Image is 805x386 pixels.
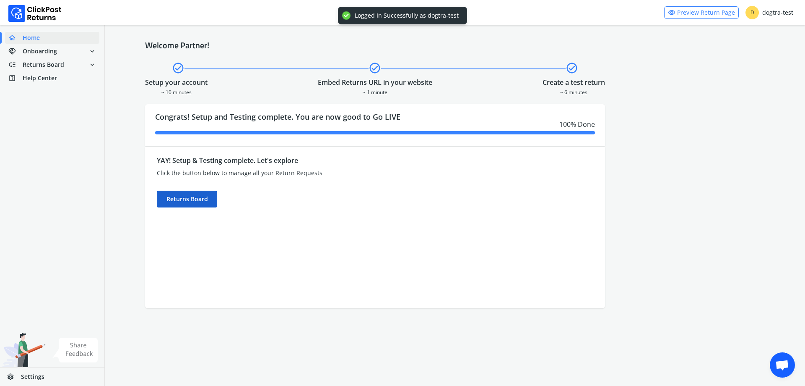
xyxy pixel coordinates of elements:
span: visibility [668,7,675,18]
span: handshake [8,45,23,57]
div: Embed Returns URL in your website [318,77,432,87]
a: homeHome [5,32,99,44]
span: check_circle [369,60,381,76]
span: Returns Board [23,60,64,69]
div: Congrats! Setup and Testing complete. You are now good to Go LIVE [145,104,605,146]
div: dogtra-test [745,6,793,19]
a: visibilityPreview Return Page [664,6,739,19]
span: Onboarding [23,47,57,55]
img: Logo [8,5,62,22]
span: expand_more [88,59,96,71]
span: low_priority [8,59,23,71]
span: check_circle [566,60,578,76]
span: check_circle [172,60,184,76]
img: share feedback [52,338,98,362]
h4: Welcome Partner! [145,40,765,50]
div: ~ 1 minute [318,87,432,96]
span: help_center [8,72,23,84]
a: help_centerHelp Center [5,72,99,84]
div: Open chat [770,352,795,378]
span: Settings [21,373,44,381]
span: Help Center [23,74,57,82]
div: Returns Board [157,191,217,207]
span: D [745,6,759,19]
div: Click the button below to manage all your Return Requests [157,169,478,177]
span: Home [23,34,40,42]
div: Logged In Successfully as dogtra-test [355,12,459,19]
span: expand_more [88,45,96,57]
div: Create a test return [543,77,605,87]
div: Setup your account [145,77,208,87]
span: home [8,32,23,44]
span: settings [7,371,21,383]
div: ~ 10 minutes [145,87,208,96]
div: 100 % Done [155,119,595,129]
div: ~ 6 minutes [543,87,605,96]
div: YAY! Setup & Testing complete. Let's explore [157,155,478,165]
